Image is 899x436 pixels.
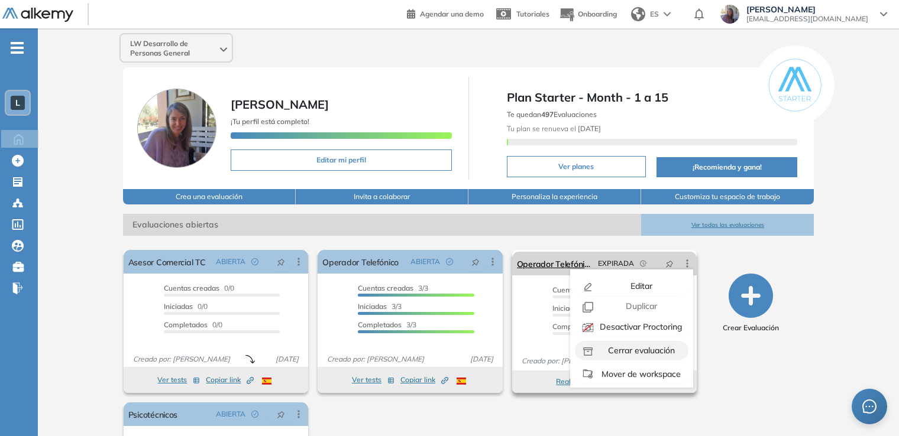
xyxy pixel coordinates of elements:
button: pushpin [463,252,489,271]
span: Cuentas creadas [552,285,608,294]
span: 3/3 [358,302,402,311]
img: world [631,7,645,21]
span: Iniciadas [164,302,193,311]
span: Te quedan Evaluaciones [507,110,597,119]
span: ABIERTA [410,256,440,267]
a: Agendar una demo [407,6,484,20]
a: Psicotécnicos [128,402,178,426]
img: arrow [664,12,671,17]
button: Ver todas las evaluaciones [641,214,814,236]
button: pushpin [657,254,683,273]
span: Creado por: [PERSON_NAME] [128,354,235,365]
span: Iniciadas [552,304,581,313]
span: Tutoriales [516,9,549,18]
span: Completados [164,320,208,329]
button: Ver tests [157,373,200,387]
button: Cerrar evaluación [575,341,688,360]
a: Asesor Comercial TC [128,250,206,274]
span: Cuentas creadas [358,284,413,292]
span: Copiar link [206,375,254,385]
span: [DATE] [271,354,303,365]
span: Plan Starter - Month - 1 a 15 [507,89,798,106]
img: ESP [262,378,271,385]
button: Ver tests [352,373,394,387]
span: Crear Evaluación [723,323,779,333]
button: Editar [575,276,688,295]
button: Copiar link [206,373,254,387]
button: Customiza tu espacio de trabajo [641,189,814,204]
button: Copiar link [400,373,448,387]
span: Reabrir [556,376,581,387]
span: 3/3 [358,320,416,329]
span: Completados [552,322,596,331]
button: Mover de workspace [575,365,688,383]
span: ES [650,9,659,19]
span: [DATE] [465,354,498,365]
span: message [862,399,877,414]
span: Onboarding [578,9,617,18]
button: Editar mi perfil [231,149,452,171]
span: pushpin [277,409,285,419]
span: [PERSON_NAME] [231,97,329,112]
img: Logo [2,8,73,22]
span: Iniciadas [358,302,387,311]
span: Completados [358,320,402,329]
b: 497 [541,110,554,119]
button: Invita a colaborar [296,189,468,204]
span: check-circle [251,411,258,418]
span: Editar [628,281,652,291]
span: 0/0 [164,320,222,329]
span: Cuentas creadas [164,284,219,292]
span: 0/0 [552,304,596,313]
span: field-time [640,260,647,267]
button: Ver planes [507,156,646,177]
span: [EMAIL_ADDRESS][DOMAIN_NAME] [746,14,868,24]
span: Evaluaciones abiertas [123,214,641,236]
button: Crea una evaluación [123,189,296,204]
span: Tu plan se renueva el [507,124,601,133]
span: pushpin [471,257,480,266]
button: Crear Evaluación [723,274,779,333]
span: ¡Tu perfil está completo! [231,117,309,126]
span: Creado por: [PERSON_NAME] [322,354,429,365]
span: Cerrar evaluación [606,345,675,356]
span: check-circle [251,258,258,265]
span: EXPIRADA [598,258,634,269]
span: Creado por: [PERSON_NAME] [517,356,623,366]
span: 0/0 [552,322,611,331]
span: 0/0 [164,284,234,292]
span: ABIERTA [216,409,245,419]
b: [DATE] [576,124,601,133]
i: - [11,47,24,49]
span: pushpin [277,257,285,266]
button: pushpin [268,252,294,271]
button: Personaliza la experiencia [468,189,641,204]
span: 0/0 [552,285,623,294]
button: Duplicar [575,300,688,313]
span: ABIERTA [216,256,245,267]
span: Copiar link [400,375,448,385]
span: LW Desarrollo de Personas General [130,39,218,58]
span: Duplicar [623,301,657,311]
span: Mover de workspace [599,369,681,379]
a: Operador Telefónico Prueba [517,252,594,275]
button: ¡Recomienda y gana! [657,157,798,177]
button: Onboarding [559,2,617,27]
span: Agendar una demo [420,9,484,18]
span: [PERSON_NAME] [746,5,868,14]
span: check-circle [446,258,453,265]
span: Desactivar Proctoring [597,321,683,332]
a: Operador Telefónico [322,250,399,274]
button: Desactivar Proctoring [575,317,688,336]
span: 3/3 [358,284,428,292]
img: ESP [457,378,466,385]
span: pushpin [665,259,674,268]
button: Reabrir [556,376,596,387]
span: L [15,98,20,108]
button: pushpin [268,405,294,424]
span: 0/0 [164,302,208,311]
img: Foto de perfil [137,89,216,168]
